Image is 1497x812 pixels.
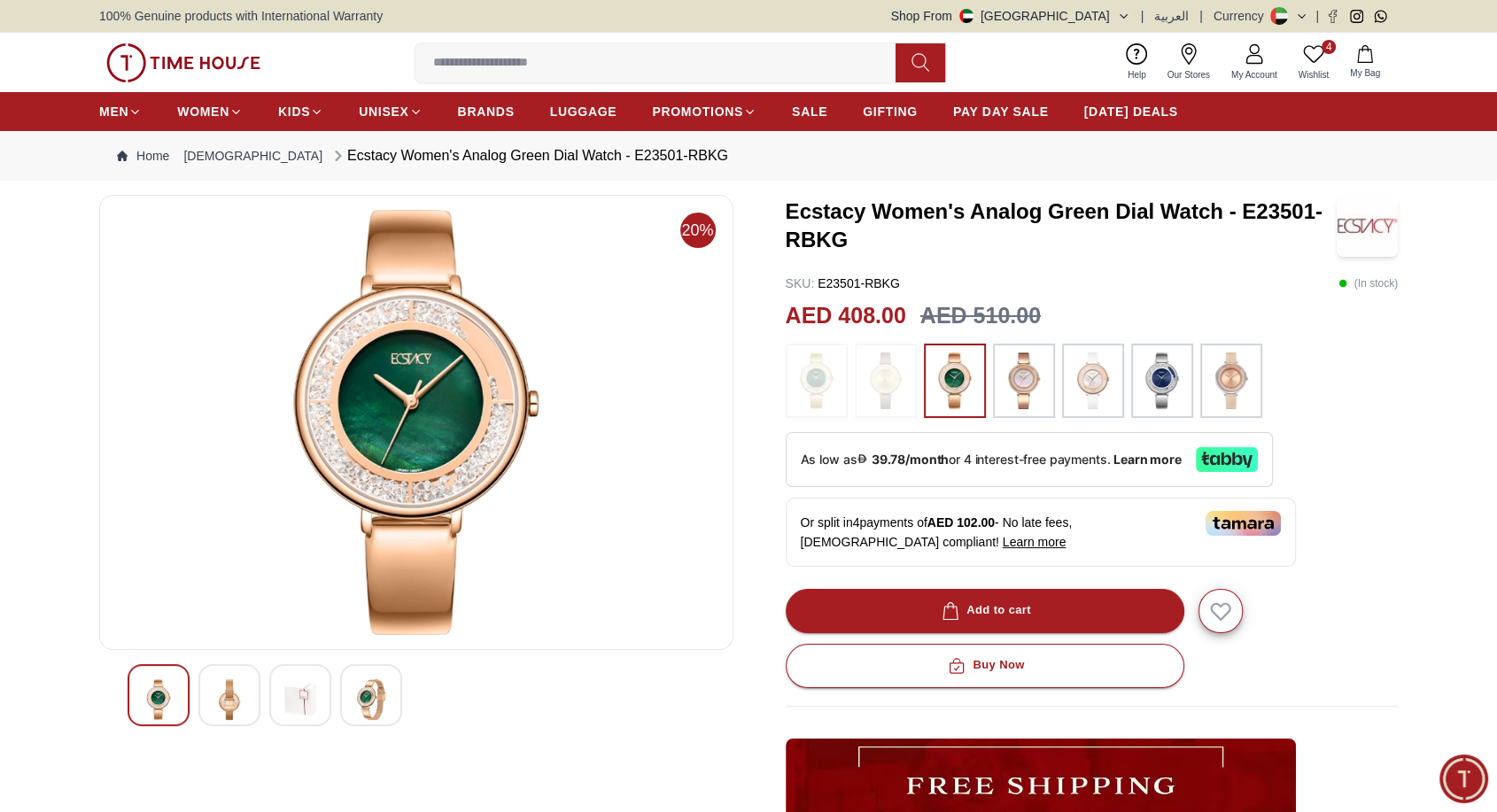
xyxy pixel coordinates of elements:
a: GIFTING [863,96,918,128]
a: [DATE] DEALS [1084,96,1178,128]
span: SALE [792,103,827,120]
a: Facebook [1326,10,1339,23]
div: Or split in 4 payments of - No late fees, [DEMOGRAPHIC_DATA] compliant! [786,498,1296,567]
a: SALE [792,96,827,128]
span: SKU : [786,276,815,290]
p: ( In stock ) [1338,275,1398,292]
img: ... [864,352,908,409]
button: Buy Now [786,644,1184,688]
img: ... [1140,352,1184,409]
span: | [1141,7,1144,25]
span: Help [1121,68,1153,81]
img: United Arab Emirates [959,9,973,23]
a: BRANDS [458,96,515,128]
h3: Ecstacy Women's Analog Green Dial Watch - E23501-RBKG [786,197,1338,254]
span: Wishlist [1291,68,1336,81]
img: Ecstacy Women's Analog Green Dial Watch - E23501-GBGG [284,679,316,720]
button: Add to cart [786,589,1184,633]
img: Ecstacy Women's Analog Green Dial Watch - E23501-GBGG [143,679,175,720]
a: KIDS [278,96,323,128]
a: [DEMOGRAPHIC_DATA] [183,147,322,165]
div: Chat Widget [1439,754,1488,803]
span: 100% Genuine products with International Warranty [99,7,383,25]
span: My Account [1224,68,1284,81]
a: Our Stores [1157,40,1221,85]
div: Ecstacy Women's Analog Green Dial Watch - E23501-RBKG [330,145,728,166]
a: Help [1117,40,1157,85]
img: ... [933,352,977,409]
h3: AED 510.00 [920,299,1041,333]
span: Learn more [1003,535,1067,549]
span: WOMEN [177,103,229,120]
span: BRANDS [458,103,515,120]
a: PROMOTIONS [652,96,756,128]
a: MEN [99,96,142,128]
span: | [1315,7,1319,25]
img: Ecstacy Women's Analog Green Dial Watch - E23501-GBGG [213,679,245,720]
button: العربية [1154,7,1189,25]
span: 4 [1322,40,1336,54]
span: | [1199,7,1203,25]
img: ... [795,352,839,409]
img: Ecstacy Women's Analog Green Dial Watch - E23501-GBGG [114,210,718,635]
a: 4Wishlist [1288,40,1339,85]
div: Currency [1214,7,1271,25]
span: KIDS [278,103,310,120]
a: UNISEX [359,96,422,128]
a: PAY DAY SALE [953,96,1049,128]
img: ... [106,43,260,82]
nav: Breadcrumb [99,131,1398,181]
span: UNISEX [359,103,408,120]
img: ... [1071,352,1115,409]
a: LUGGAGE [550,96,617,128]
a: WOMEN [177,96,243,128]
button: Shop From[GEOGRAPHIC_DATA] [891,7,1130,25]
span: Our Stores [1160,68,1217,81]
span: MEN [99,103,128,120]
button: My Bag [1339,42,1391,83]
a: Home [117,147,169,165]
span: AED 102.00 [927,515,995,530]
p: E23501-RBKG [786,275,900,292]
span: PROMOTIONS [652,103,743,120]
div: Buy Now [944,655,1024,676]
span: [DATE] DEALS [1084,103,1178,120]
div: Add to cart [938,600,1031,621]
img: Ecstacy Women's Analog Green Dial Watch - E23501-GBGG [355,679,387,720]
span: LUGGAGE [550,103,617,120]
img: ... [1209,352,1253,409]
span: 20% [680,213,716,248]
span: GIFTING [863,103,918,120]
span: My Bag [1343,66,1387,80]
img: ... [1002,352,1046,409]
h2: AED 408.00 [786,299,906,333]
a: Instagram [1350,10,1363,23]
a: Whatsapp [1374,10,1387,23]
img: Tamara [1206,511,1281,536]
span: PAY DAY SALE [953,103,1049,120]
img: Ecstacy Women's Analog Green Dial Watch - E23501-RBKG [1337,195,1398,257]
